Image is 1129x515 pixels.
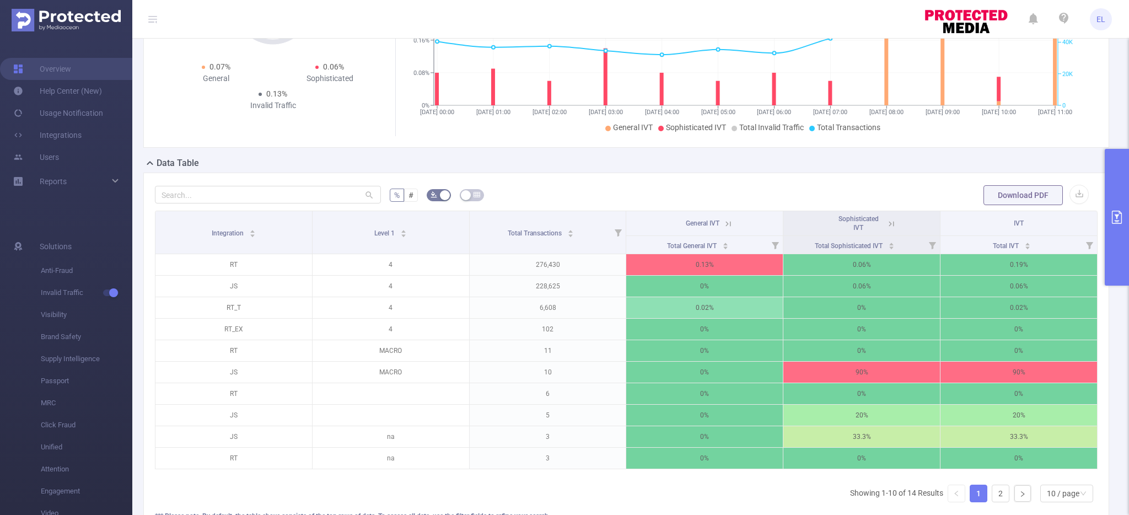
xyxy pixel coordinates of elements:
[470,405,626,426] p: 5
[155,448,312,469] p: RT
[532,109,566,116] tspan: [DATE] 02:00
[889,241,895,244] i: icon: caret-up
[940,362,1097,383] p: 90%
[953,490,960,497] i: icon: left
[783,340,940,361] p: 0%
[1014,219,1024,227] span: IVT
[413,69,429,77] tspan: 0.08%
[783,362,940,383] p: 90%
[401,233,407,236] i: icon: caret-down
[722,241,728,244] i: icon: caret-up
[783,319,940,340] p: 0%
[1024,241,1031,248] div: Sort
[940,340,1097,361] p: 0%
[40,177,67,186] span: Reports
[1014,485,1031,502] li: Next Page
[41,304,132,326] span: Visibility
[394,191,400,200] span: %
[470,362,626,383] p: 10
[13,146,59,168] a: Users
[41,370,132,392] span: Passport
[889,245,895,248] i: icon: caret-down
[1047,485,1079,502] div: 10 / page
[266,89,287,98] span: 0.13%
[850,485,943,502] li: Showing 1-10 of 14 Results
[686,219,719,227] span: General IVT
[940,405,1097,426] p: 20%
[470,340,626,361] p: 11
[701,109,735,116] tspan: [DATE] 05:00
[273,73,386,84] div: Sophisticated
[869,109,904,116] tspan: [DATE] 08:00
[155,186,381,203] input: Search...
[313,319,469,340] p: 4
[470,319,626,340] p: 102
[249,228,256,235] div: Sort
[155,276,312,297] p: JS
[739,123,804,132] span: Total Invalid Traffic
[41,348,132,370] span: Supply Intelligence
[813,109,847,116] tspan: [DATE] 07:00
[783,426,940,447] p: 33.3%
[940,297,1097,318] p: 0.02%
[41,436,132,458] span: Unified
[1062,39,1073,46] tspan: 40K
[323,62,344,71] span: 0.06%
[993,242,1020,250] span: Total IVT
[1080,490,1087,498] i: icon: down
[783,254,940,275] p: 0.06%
[216,100,330,111] div: Invalid Traffic
[249,233,255,236] i: icon: caret-down
[948,485,965,502] li: Previous Page
[924,236,940,254] i: Filter menu
[476,109,510,116] tspan: [DATE] 01:00
[249,228,255,232] i: icon: caret-up
[644,109,679,116] tspan: [DATE] 04:00
[470,297,626,318] p: 6,608
[567,233,573,236] i: icon: caret-down
[422,102,429,109] tspan: 0%
[1019,491,1026,497] i: icon: right
[1038,109,1072,116] tspan: [DATE] 11:00
[470,383,626,404] p: 6
[470,448,626,469] p: 3
[1096,8,1105,30] span: EL
[1062,102,1066,109] tspan: 0
[209,62,230,71] span: 0.07%
[13,58,71,80] a: Overview
[983,185,1063,205] button: Download PDF
[155,254,312,275] p: RT
[888,241,895,248] div: Sort
[470,276,626,297] p: 228,625
[41,282,132,304] span: Invalid Traffic
[940,276,1097,297] p: 0.06%
[155,426,312,447] p: JS
[40,235,72,257] span: Solutions
[155,383,312,404] p: RT
[567,228,573,232] i: icon: caret-up
[626,319,783,340] p: 0%
[41,414,132,436] span: Click Fraud
[757,109,791,116] tspan: [DATE] 06:00
[41,392,132,414] span: MRC
[626,254,783,275] p: 0.13%
[13,80,102,102] a: Help Center (New)
[940,254,1097,275] p: 0.19%
[157,157,199,170] h2: Data Table
[926,109,960,116] tspan: [DATE] 09:00
[815,242,884,250] span: Total Sophisticated IVT
[722,245,728,248] i: icon: caret-down
[783,405,940,426] p: 20%
[626,426,783,447] p: 0%
[970,485,987,502] a: 1
[940,383,1097,404] p: 0%
[313,254,469,275] p: 4
[313,340,469,361] p: MACRO
[212,229,245,237] span: Integration
[313,448,469,469] p: na
[431,191,437,198] i: icon: bg-colors
[401,228,407,232] i: icon: caret-up
[992,485,1009,502] li: 2
[1024,241,1030,244] i: icon: caret-up
[783,383,940,404] p: 0%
